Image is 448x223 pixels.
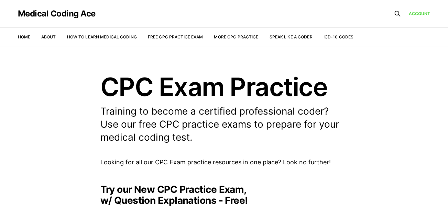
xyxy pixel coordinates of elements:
a: Home [18,34,30,39]
a: Medical Coding Ace [18,10,96,18]
h1: CPC Exam Practice [100,74,348,99]
a: Account [409,10,430,17]
a: Free CPC Practice Exam [148,34,203,39]
a: More CPC Practice [214,34,258,39]
iframe: portal-trigger [412,189,448,223]
a: How to Learn Medical Coding [67,34,137,39]
a: About [41,34,56,39]
a: ICD-10 Codes [324,34,353,39]
p: Training to become a certified professional coder? Use our free CPC practice exams to prepare for... [100,105,348,144]
a: Speak Like a Coder [270,34,313,39]
p: Looking for all our CPC Exam practice resources in one place? Look no further! [100,157,348,167]
h2: Try our New CPC Practice Exam, w/ Question Explanations - Free! [100,184,348,206]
